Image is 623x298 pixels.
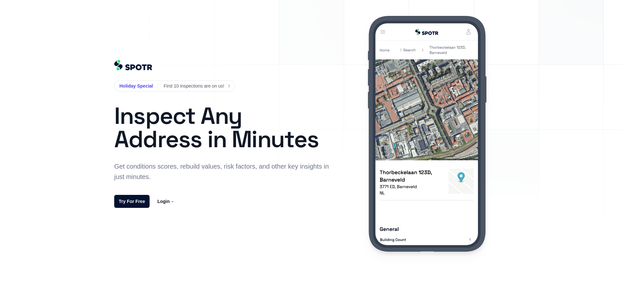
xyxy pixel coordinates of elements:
[170,199,174,204] span: →
[114,60,152,70] img: 61ea7a264e0cbe10e6ec0ef6_%402Spotr%20Logo_Navy%20Blue%20-%20Emerald.png
[164,82,229,90] a: First 10 inspections are on us!
[114,104,332,151] h1: Inspect Any Address in Minutes
[114,161,332,182] p: Get conditions scores, rebuild values, risk factors, and other key insights in just minutes.
[157,197,174,205] a: Login
[114,195,150,208] a: Try For Free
